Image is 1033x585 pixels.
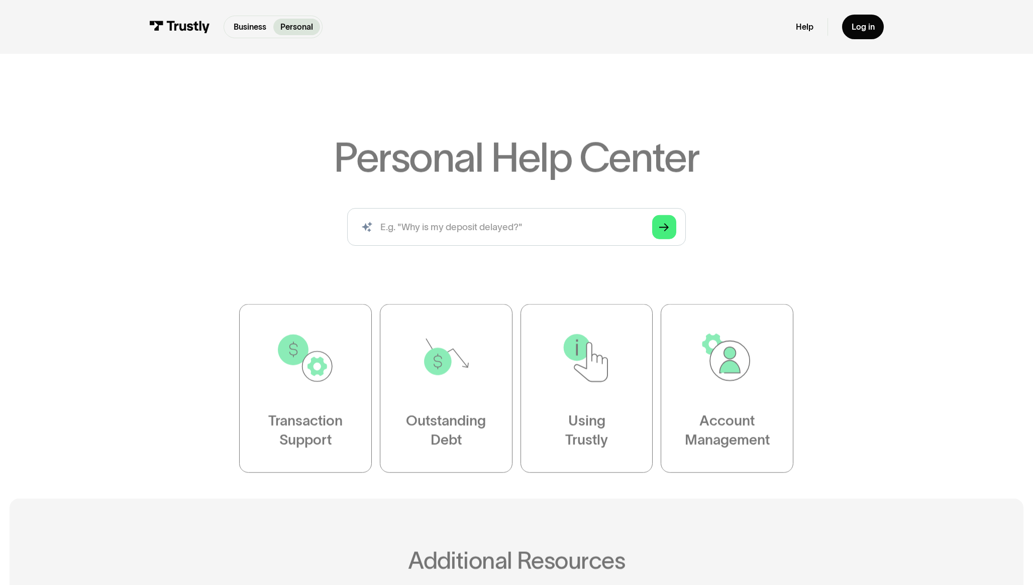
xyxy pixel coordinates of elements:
[268,412,343,449] div: Transaction Support
[380,304,512,473] a: OutstandingDebt
[842,15,884,39] a: Log in
[796,22,813,32] a: Help
[178,547,855,573] h2: Additional Resources
[239,304,372,473] a: TransactionSupport
[347,208,685,245] input: search
[565,412,608,449] div: Using Trustly
[149,21,210,34] img: Trustly Logo
[521,304,653,473] a: UsingTrustly
[334,137,699,178] h1: Personal Help Center
[406,412,486,449] div: Outstanding Debt
[685,412,770,449] div: Account Management
[852,22,875,32] div: Log in
[227,19,273,36] a: Business
[234,21,266,33] p: Business
[273,19,320,36] a: Personal
[280,21,313,33] p: Personal
[347,208,685,245] form: Search
[661,304,794,473] a: AccountManagement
